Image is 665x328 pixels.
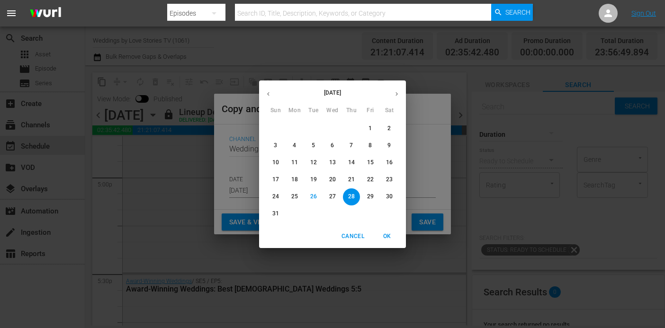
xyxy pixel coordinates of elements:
button: 1 [362,120,379,137]
span: Fri [362,106,379,115]
p: 11 [291,159,298,167]
span: Sat [381,106,398,115]
p: 15 [367,159,374,167]
p: 25 [291,193,298,201]
button: 31 [267,205,284,222]
button: 18 [286,171,303,188]
button: OK [372,229,402,244]
button: 29 [362,188,379,205]
p: 8 [368,142,372,150]
p: 16 [386,159,393,167]
img: ans4CAIJ8jUAAAAAAAAAAAAAAAAAAAAAAAAgQb4GAAAAAAAAAAAAAAAAAAAAAAAAJMjXAAAAAAAAAAAAAAAAAAAAAAAAgAT5G... [23,2,68,25]
button: 3 [267,137,284,154]
p: 24 [272,193,279,201]
button: 16 [381,154,398,171]
p: 5 [312,142,315,150]
button: 23 [381,171,398,188]
button: 11 [286,154,303,171]
p: 23 [386,176,393,184]
p: 19 [310,176,317,184]
button: 17 [267,171,284,188]
p: 3 [274,142,277,150]
span: Cancel [341,231,364,241]
button: 27 [324,188,341,205]
p: 6 [331,142,334,150]
p: [DATE] [278,89,387,97]
button: 13 [324,154,341,171]
button: 21 [343,171,360,188]
span: Wed [324,106,341,115]
button: 28 [343,188,360,205]
p: 21 [348,176,355,184]
p: 10 [272,159,279,167]
button: 30 [381,188,398,205]
span: Search [505,4,530,21]
button: 24 [267,188,284,205]
button: 20 [324,171,341,188]
p: 28 [348,193,355,201]
span: Mon [286,106,303,115]
button: 15 [362,154,379,171]
p: 18 [291,176,298,184]
span: Tue [305,106,322,115]
button: 2 [381,120,398,137]
p: 30 [386,193,393,201]
button: 6 [324,137,341,154]
p: 4 [293,142,296,150]
span: OK [376,231,398,241]
button: 25 [286,188,303,205]
p: 17 [272,176,279,184]
button: 22 [362,171,379,188]
button: 7 [343,137,360,154]
p: 31 [272,210,279,218]
span: menu [6,8,17,19]
button: 5 [305,137,322,154]
p: 7 [350,142,353,150]
p: 14 [348,159,355,167]
button: 8 [362,137,379,154]
p: 26 [310,193,317,201]
span: Sun [267,106,284,115]
button: 10 [267,154,284,171]
p: 9 [387,142,391,150]
p: 20 [329,176,336,184]
button: 4 [286,137,303,154]
p: 12 [310,159,317,167]
p: 1 [368,124,372,133]
button: Cancel [338,229,368,244]
p: 29 [367,193,374,201]
p: 22 [367,176,374,184]
button: 12 [305,154,322,171]
p: 13 [329,159,336,167]
p: 2 [387,124,391,133]
button: 26 [305,188,322,205]
span: Thu [343,106,360,115]
p: 27 [329,193,336,201]
button: 9 [381,137,398,154]
button: 14 [343,154,360,171]
a: Sign Out [631,9,656,17]
button: 19 [305,171,322,188]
